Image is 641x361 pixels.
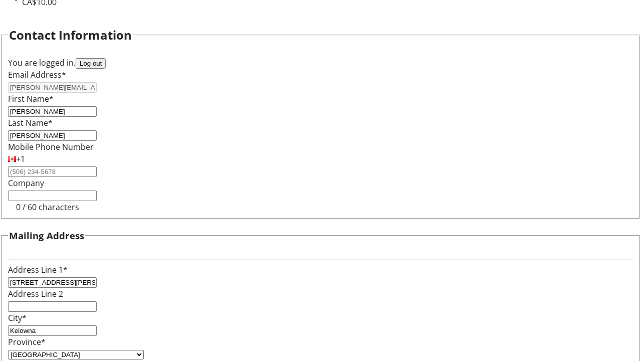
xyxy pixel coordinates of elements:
div: You are logged in. [8,57,633,69]
label: Mobile Phone Number [8,141,94,152]
h3: Mailing Address [9,229,84,243]
label: City* [8,312,27,323]
label: Address Line 1* [8,264,68,275]
label: Company [8,177,44,189]
label: Province* [8,336,46,347]
input: Address [8,277,97,288]
label: Last Name* [8,117,53,128]
label: Address Line 2 [8,288,63,299]
input: City [8,325,97,336]
tr-character-limit: 0 / 60 characters [16,202,79,213]
input: (506) 234-5678 [8,166,97,177]
button: Log out [76,58,106,69]
h2: Contact Information [9,26,132,44]
label: First Name* [8,93,54,104]
label: Email Address* [8,69,66,80]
